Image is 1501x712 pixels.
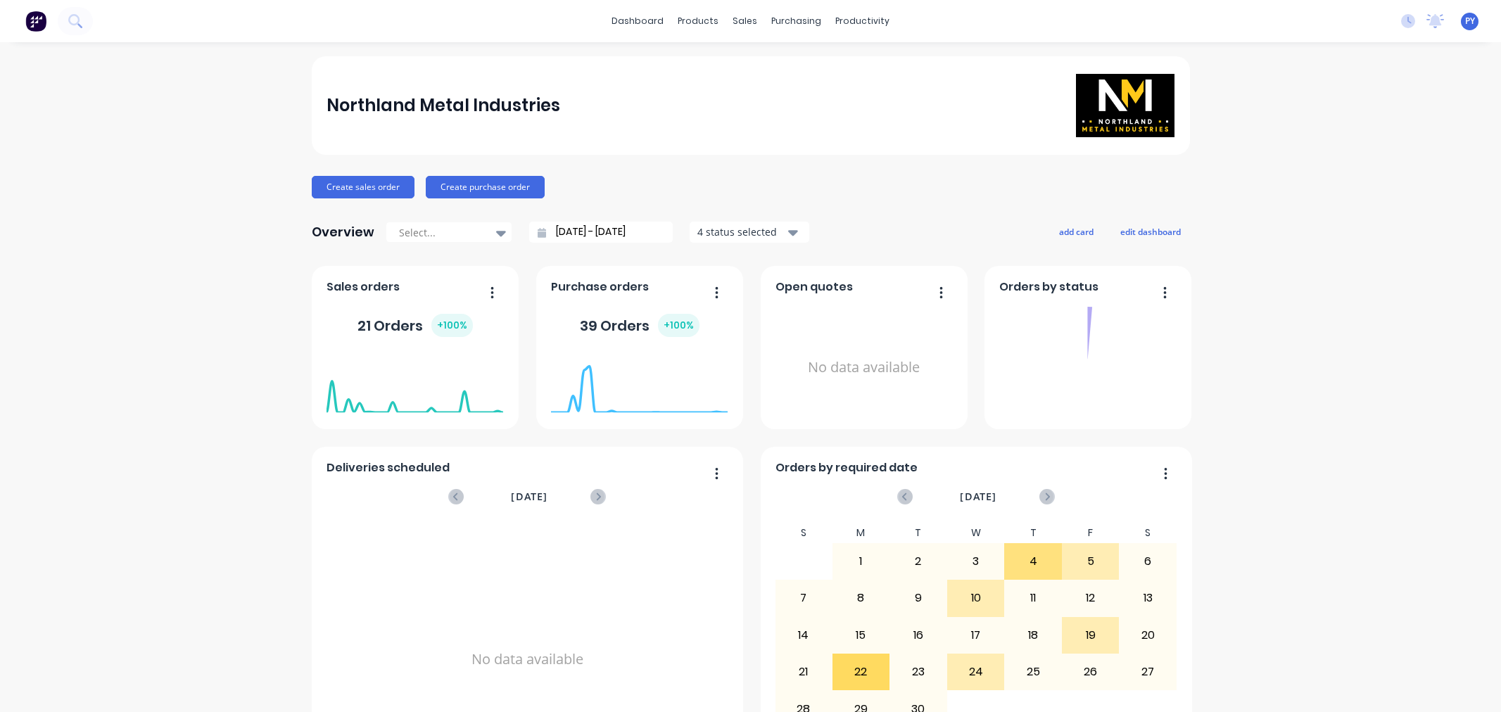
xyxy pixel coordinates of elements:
div: 23 [890,654,946,689]
div: products [671,11,726,32]
button: 4 status selected [690,222,809,243]
div: S [1119,523,1177,543]
div: 10 [948,580,1004,616]
button: Create purchase order [426,176,545,198]
div: 4 status selected [697,224,786,239]
div: 3 [948,544,1004,579]
div: 21 Orders [357,314,473,337]
span: PY [1465,15,1475,27]
span: Sales orders [327,279,400,295]
div: 13 [1120,580,1176,616]
a: dashboard [604,11,671,32]
div: 16 [890,618,946,653]
div: sales [726,11,764,32]
div: 24 [948,654,1004,689]
div: 5 [1063,544,1119,579]
span: Orders by required date [775,459,918,476]
span: [DATE] [511,489,547,504]
div: T [889,523,947,543]
div: S [775,523,832,543]
div: 2 [890,544,946,579]
div: T [1004,523,1062,543]
span: Purchase orders [551,279,649,295]
div: 27 [1120,654,1176,689]
div: Northland Metal Industries [327,91,560,120]
img: Northland Metal Industries [1076,74,1174,137]
div: productivity [828,11,897,32]
div: 26 [1063,654,1119,689]
div: W [947,523,1005,543]
div: 39 Orders [580,314,699,337]
span: Orders by status [999,279,1098,295]
button: Create sales order [312,176,414,198]
div: No data available [775,301,952,434]
button: add card [1050,222,1103,241]
div: 21 [775,654,832,689]
div: 6 [1120,544,1176,579]
div: 7 [775,580,832,616]
div: 4 [1005,544,1061,579]
div: 17 [948,618,1004,653]
div: 15 [833,618,889,653]
div: 22 [833,654,889,689]
div: 25 [1005,654,1061,689]
div: purchasing [764,11,828,32]
div: 14 [775,618,832,653]
div: 12 [1063,580,1119,616]
button: edit dashboard [1111,222,1190,241]
span: Open quotes [775,279,853,295]
div: 19 [1063,618,1119,653]
div: 18 [1005,618,1061,653]
div: F [1062,523,1120,543]
div: 1 [833,544,889,579]
span: [DATE] [960,489,996,504]
div: 11 [1005,580,1061,616]
img: Factory [25,11,46,32]
span: Deliveries scheduled [327,459,450,476]
div: Overview [312,218,374,246]
div: 9 [890,580,946,616]
div: M [832,523,890,543]
div: + 100 % [658,314,699,337]
div: + 100 % [431,314,473,337]
div: 8 [833,580,889,616]
div: 20 [1120,618,1176,653]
